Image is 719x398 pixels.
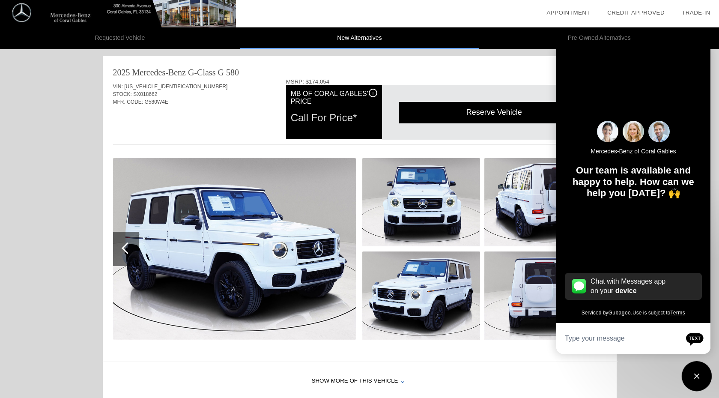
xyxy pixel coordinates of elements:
svg: Text [686,332,704,346]
li: New Alternatives [240,27,480,49]
span: MFR. CODE: [113,99,143,105]
img: image.aspx [113,158,356,340]
div: Quoted on [DATE] 11:17:58 AM [113,119,606,132]
img: image.aspx [484,158,602,246]
div: Chat with Messages app on your [591,277,669,296]
span: VIN: [113,84,123,90]
strong: device [615,287,637,294]
img: Operator 2 [597,121,618,142]
img: image.aspx [362,251,480,340]
div: MSRP: $174,054 [286,78,606,85]
button: Chat with SMS [683,329,706,349]
button: Toggle Chat Window [683,362,710,390]
button: Start chat in Apple messages app [565,273,702,300]
span: Serviced by [582,310,609,316]
a: Appointment [546,9,590,16]
p: Mercedes-Benz of Coral Gables [565,147,702,156]
li: Pre-Owned Alternatives [479,27,719,49]
img: Operator 1 [623,121,644,142]
p: Our team is available and happy to help. How can we help you [DATE]? 🙌 [565,165,702,199]
span: [US_VEHICLE_IDENTIFICATION_NUMBER] [124,84,227,90]
textarea: Type your message [556,323,710,354]
span: G580W4E [145,99,168,105]
span: SX018662 [133,91,157,97]
div: i [369,89,377,97]
span: STOCK: [113,91,132,97]
a: Terms [670,310,685,316]
a: Credit Approved [607,9,665,16]
div: G 580 [218,66,239,78]
div: Call For Price* [291,107,377,129]
img: image.aspx [362,158,480,246]
div: Close [683,362,710,390]
div: Reserve Vehicle [399,102,589,123]
img: Operator 3 [648,121,670,142]
div: MB of Coral Gables' Price [291,89,377,107]
span: Use is subject to [632,310,670,316]
a: Gubagoo. [608,310,632,316]
a: Trade-In [682,9,710,16]
img: image.aspx [484,251,602,340]
div: 2025 Mercedes-Benz G-Class [113,66,216,78]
